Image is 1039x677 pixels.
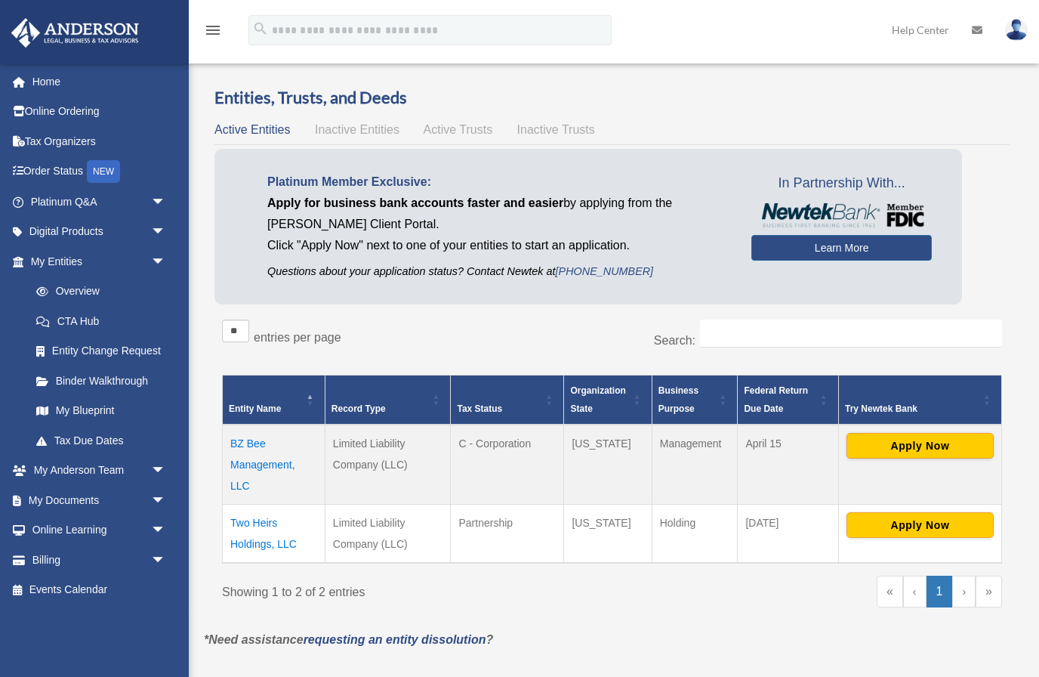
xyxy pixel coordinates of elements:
[267,196,563,209] span: Apply for business bank accounts faster and easier
[952,576,976,607] a: Next
[556,265,654,277] a: [PHONE_NUMBER]
[751,235,932,261] a: Learn More
[570,385,625,414] span: Organization State
[223,425,325,505] td: BZ Bee Management, LLC
[325,505,451,564] td: Limited Liability Company (LLC)
[564,425,652,505] td: [US_STATE]
[744,385,808,414] span: Federal Return Due Date
[846,433,994,459] button: Apply Now
[151,545,181,576] span: arrow_drop_down
[21,336,181,366] a: Entity Change Request
[451,425,564,505] td: C - Corporation
[877,576,903,607] a: First
[222,576,601,603] div: Showing 1 to 2 of 2 entries
[845,400,979,418] div: Try Newtek Bank
[451,505,564,564] td: Partnership
[204,21,222,39] i: menu
[652,376,738,425] th: Business Purpose: Activate to sort
[11,156,189,187] a: Order StatusNEW
[267,193,729,235] p: by applying from the [PERSON_NAME] Client Portal.
[654,334,695,347] label: Search:
[11,515,189,546] a: Online Learningarrow_drop_down
[451,376,564,425] th: Tax Status: Activate to sort
[11,187,189,217] a: Platinum Q&Aarrow_drop_down
[759,203,924,227] img: NewtekBankLogoSM.png
[1005,19,1028,41] img: User Pic
[151,485,181,516] span: arrow_drop_down
[315,123,399,136] span: Inactive Entities
[87,160,120,183] div: NEW
[21,306,181,336] a: CTA Hub
[926,576,953,607] a: 1
[21,396,181,426] a: My Blueprint
[838,376,1001,425] th: Try Newtek Bank : Activate to sort
[751,172,932,196] span: In Partnership With...
[517,123,595,136] span: Inactive Trusts
[325,425,451,505] td: Limited Liability Company (LLC)
[325,376,451,425] th: Record Type: Activate to sort
[223,505,325,564] td: Two Heirs Holdings, LLC
[738,505,839,564] td: [DATE]
[658,385,698,414] span: Business Purpose
[11,126,189,156] a: Tax Organizers
[223,376,325,425] th: Entity Name: Activate to invert sorting
[21,425,181,456] a: Tax Due Dates
[457,403,502,414] span: Tax Status
[151,515,181,546] span: arrow_drop_down
[229,403,281,414] span: Entity Name
[254,331,341,344] label: entries per page
[252,20,269,37] i: search
[304,633,486,646] a: requesting an entity dissolution
[11,545,189,575] a: Billingarrow_drop_down
[424,123,493,136] span: Active Trusts
[903,576,926,607] a: Previous
[267,172,729,193] p: Platinum Member Exclusive:
[11,485,189,515] a: My Documentsarrow_drop_down
[652,505,738,564] td: Holding
[564,376,652,425] th: Organization State: Activate to sort
[652,425,738,505] td: Management
[214,86,1010,110] h3: Entities, Trusts, and Deeds
[11,217,189,247] a: Digital Productsarrow_drop_down
[151,217,181,248] span: arrow_drop_down
[21,366,181,396] a: Binder Walkthrough
[11,246,181,277] a: My Entitiesarrow_drop_down
[7,18,143,48] img: Anderson Advisors Platinum Portal
[204,26,222,39] a: menu
[846,512,994,538] button: Apply Now
[738,425,839,505] td: April 15
[976,576,1002,607] a: Last
[11,97,189,127] a: Online Ordering
[331,403,386,414] span: Record Type
[738,376,839,425] th: Federal Return Due Date: Activate to sort
[11,456,189,486] a: My Anderson Teamarrow_drop_down
[151,187,181,218] span: arrow_drop_down
[11,575,189,605] a: Events Calendar
[151,456,181,487] span: arrow_drop_down
[267,235,729,256] p: Click "Apply Now" next to one of your entities to start an application.
[564,505,652,564] td: [US_STATE]
[11,66,189,97] a: Home
[267,262,729,281] p: Questions about your application status? Contact Newtek at
[204,633,493,646] em: *Need assistance ?
[214,123,290,136] span: Active Entities
[21,277,174,307] a: Overview
[151,246,181,277] span: arrow_drop_down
